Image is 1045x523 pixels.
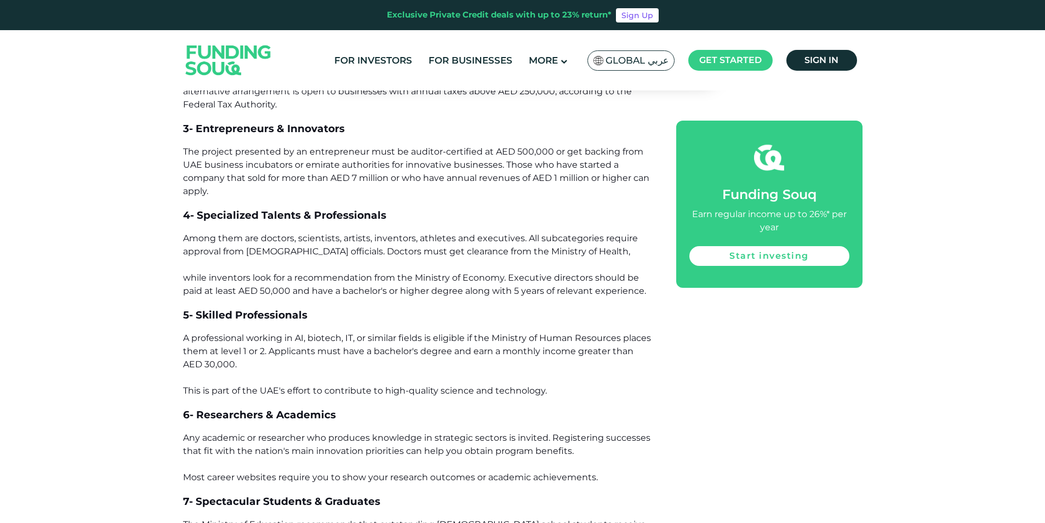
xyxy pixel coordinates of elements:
span: Among them are doctors, scientists, artists, inventors, athletes and executives. All subcategorie... [183,233,646,296]
div: Earn regular income up to 26%* per year [689,208,849,234]
a: Start investing [689,246,849,266]
span: Global عربي [606,54,669,67]
img: fsicon [754,143,784,173]
span: Funding Souq [722,186,816,202]
span: 6- Researchers & Academics [183,408,336,421]
span: Sign in [804,55,838,65]
span: More [529,55,558,66]
span: Get started [699,55,762,65]
a: Sign in [786,50,857,71]
a: For Businesses [426,52,515,70]
span: 3- Entrepreneurs & Innovators [183,122,345,135]
span: 4- Specialized Talents & Professionals [183,209,386,221]
span: Any academic or researcher who produces knowledge in strategic sectors is invited. Registering su... [183,433,650,482]
span: A professional working in AI, biotech, IT, or similar fields is eligible if the Ministry of Human... [183,333,651,396]
span: 5- Skilled Professionals [183,309,307,321]
span: 7- Spectacular Students & Graduates [183,495,380,508]
span: The project presented by an entrepreneur must be auditor-certified at AED 500,000 or get backing ... [183,146,649,196]
a: Sign Up [616,8,659,22]
img: Logo [175,32,282,88]
img: SA Flag [593,56,603,65]
div: Exclusive Private Credit deals with up to 23% return* [387,9,612,21]
a: For Investors [332,52,415,70]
